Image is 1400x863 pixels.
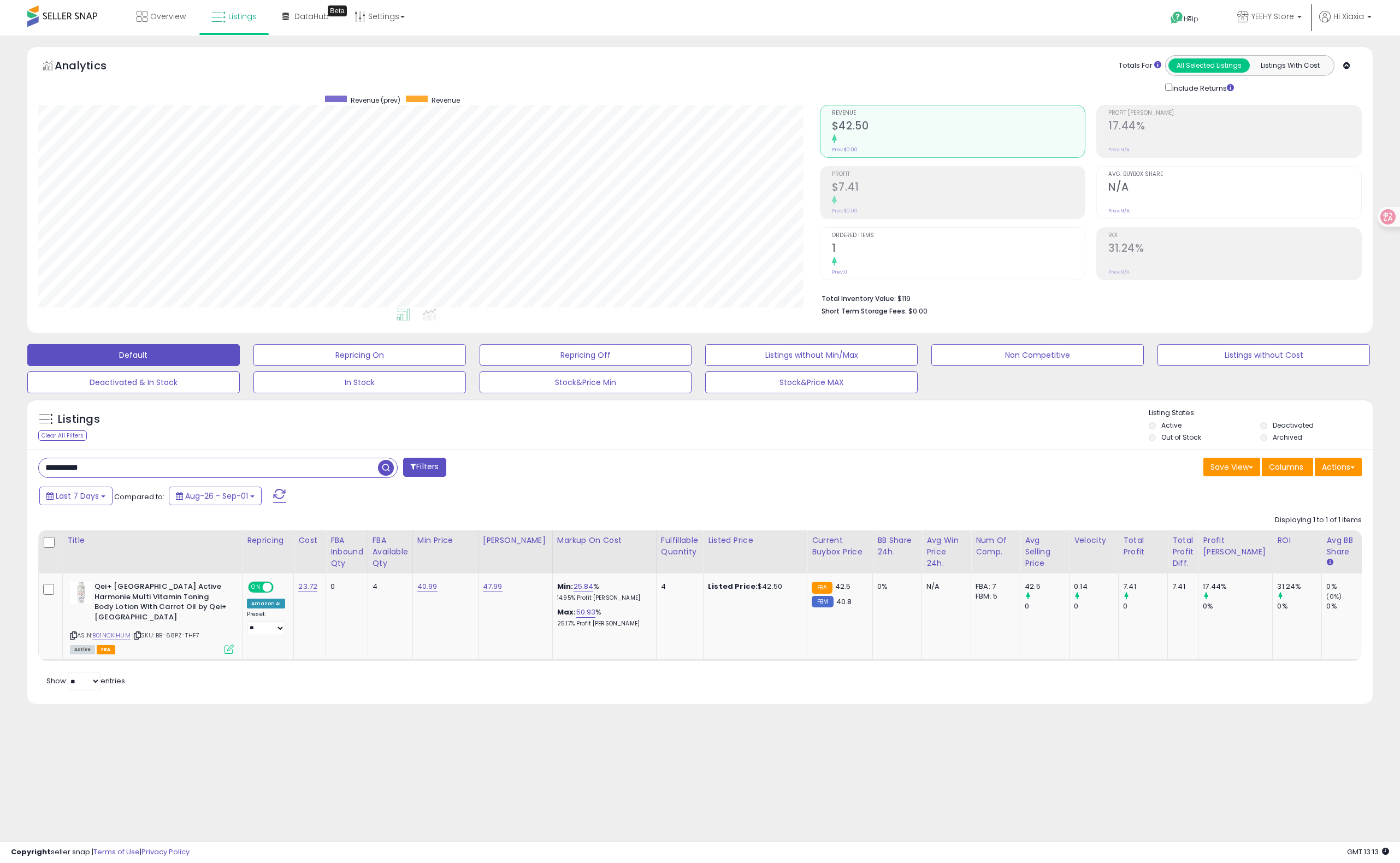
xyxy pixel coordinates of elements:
[247,535,289,546] div: Repricing
[272,583,290,592] span: OFF
[557,594,648,602] p: 14.95% Profit [PERSON_NAME]
[1108,146,1130,153] small: Prev: N/A
[132,631,199,640] span: | SKU: BB-68PZ-THF7
[812,582,832,594] small: FBA
[832,269,847,275] small: Prev: 0
[417,535,474,546] div: Min Price
[832,172,1085,178] span: Profit
[976,535,1015,558] div: Num of Comp.
[1157,81,1247,94] div: Include Returns
[822,294,896,303] b: Total Inventory Value:
[926,535,966,569] div: Avg Win Price 24h.
[114,492,164,502] span: Compared to:
[253,371,466,393] button: In Stock
[832,181,1085,196] h2: $7.41
[1108,242,1361,257] h2: 31.24%
[1161,421,1182,430] label: Active
[67,535,238,546] div: Title
[574,581,594,592] a: 25.84
[94,582,227,625] b: Qei+ [GEOGRAPHIC_DATA] Active Harmonie Multi Vitamin Toning Body Lotion With Carrot Oil by Qei+ [...
[403,458,446,477] button: Filters
[1273,421,1314,430] label: Deactivated
[432,96,460,105] span: Revenue
[1119,61,1161,71] div: Totals For
[483,581,503,592] a: 47.99
[661,582,695,592] div: 4
[832,233,1085,239] span: Ordered Items
[1319,11,1372,36] a: Hi Xiaxia
[908,306,928,316] span: $0.00
[1108,269,1130,275] small: Prev: N/A
[228,11,257,22] span: Listings
[832,146,858,153] small: Prev: $0.00
[1277,601,1321,611] div: 0%
[480,371,692,393] button: Stock&Price Min
[58,412,100,427] h5: Listings
[373,582,404,592] div: 4
[1108,208,1130,214] small: Prev: N/A
[1269,462,1303,472] span: Columns
[1315,458,1362,476] button: Actions
[38,430,87,441] div: Clear All Filters
[705,371,918,393] button: Stock&Price MAX
[1162,3,1220,36] a: Help
[1172,582,1190,592] div: 7.41
[1123,601,1167,611] div: 0
[1108,181,1361,196] h2: N/A
[249,583,263,592] span: ON
[1203,601,1272,611] div: 0%
[836,596,852,607] span: 40.8
[976,582,1012,592] div: FBA: 7
[877,535,917,558] div: BB Share 24h.
[1326,582,1371,592] div: 0%
[417,581,438,592] a: 40.99
[1277,535,1317,546] div: ROI
[976,592,1012,601] div: FBM: 5
[1273,433,1302,442] label: Archived
[576,607,596,618] a: 50.93
[328,5,347,16] div: Tooltip anchor
[351,96,400,105] span: Revenue (prev)
[55,58,128,76] h5: Analytics
[832,242,1085,257] h2: 1
[557,581,574,592] b: Min:
[557,607,576,617] b: Max:
[92,631,131,640] a: B01NCKIHUM
[70,582,92,604] img: 31JaCsT9wZL._SL40_.jpg
[708,535,802,546] div: Listed Price
[832,110,1085,116] span: Revenue
[169,487,262,505] button: Aug-26 - Sep-01
[877,582,913,592] div: 0%
[39,487,113,505] button: Last 7 Days
[330,535,363,569] div: FBA inbound Qty
[185,490,248,501] span: Aug-26 - Sep-01
[557,535,652,546] div: Markup on Cost
[1074,535,1114,546] div: Velocity
[46,676,125,686] span: Show: entries
[1108,233,1361,239] span: ROI
[1170,11,1184,25] i: Get Help
[1251,11,1294,22] span: YEEHY Store
[298,535,321,546] div: Cost
[253,344,466,366] button: Repricing On
[373,535,408,569] div: FBA Available Qty
[294,11,329,22] span: DataHub
[27,344,240,366] button: Default
[247,599,285,608] div: Amazon AI
[1326,558,1333,568] small: Avg BB Share.
[705,344,918,366] button: Listings without Min/Max
[1123,582,1167,592] div: 7.41
[1074,601,1118,611] div: 0
[1025,582,1069,592] div: 42.5
[27,371,240,393] button: Deactivated & In Stock
[832,208,858,214] small: Prev: $0.00
[812,535,868,558] div: Current Buybox Price
[1161,433,1201,442] label: Out of Stock
[822,291,1354,304] li: $119
[708,582,799,592] div: $42.50
[1108,120,1361,134] h2: 17.44%
[1203,458,1260,476] button: Save View
[552,530,656,574] th: The percentage added to the cost of goods (COGS) that forms the calculator for Min & Max prices.
[1326,592,1342,601] small: (0%)
[1275,515,1362,525] div: Displaying 1 to 1 of 1 items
